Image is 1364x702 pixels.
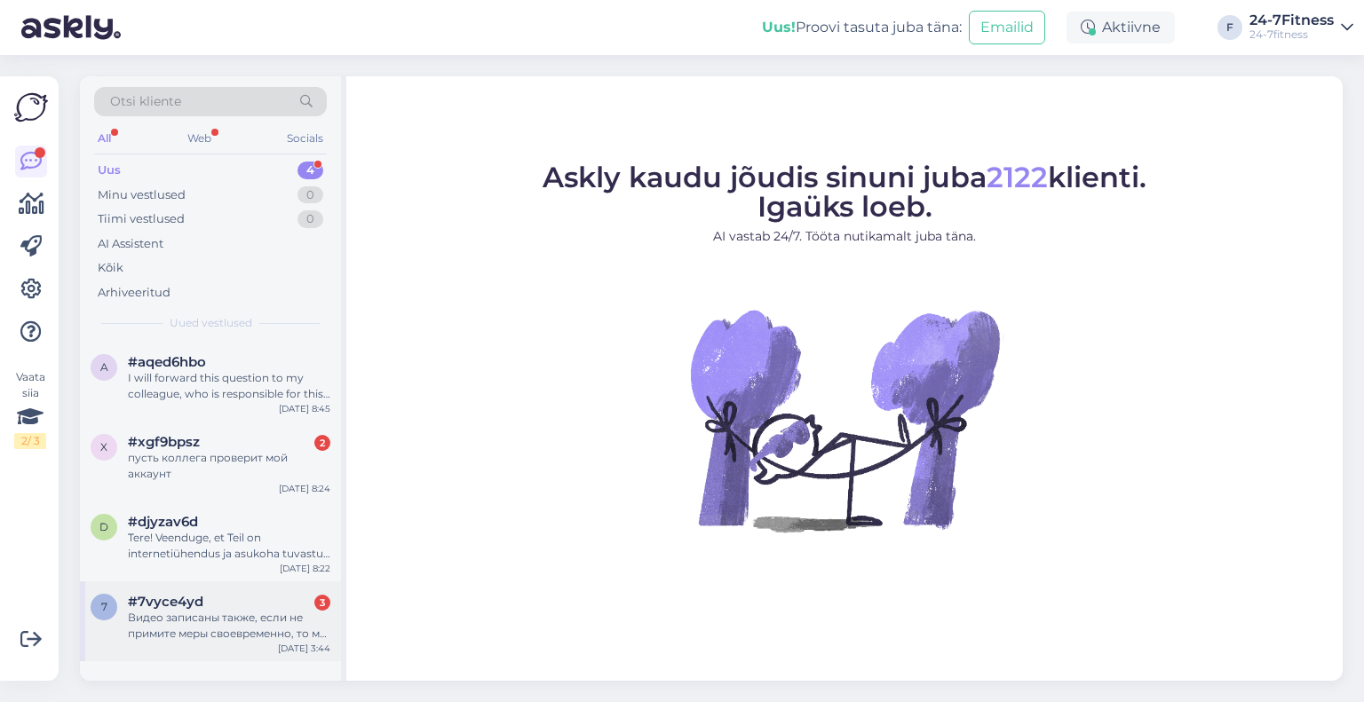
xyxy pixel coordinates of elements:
span: #7vyce4yd [128,594,203,610]
span: Askly kaudu jõudis sinuni juba klienti. Igaüks loeb. [543,160,1146,224]
div: F [1217,15,1242,40]
div: I will forward this question to my colleague, who is responsible for this. The reply will be here... [128,370,330,402]
span: Otsi kliente [110,92,181,111]
div: Tiimi vestlused [98,210,185,228]
div: Minu vestlused [98,186,186,204]
div: 3 [314,595,330,611]
div: 2 [314,435,330,451]
div: 2 / 3 [14,433,46,449]
p: AI vastab 24/7. Tööta nutikamalt juba täna. [543,227,1146,246]
div: [DATE] 8:45 [279,402,330,415]
div: 0 [297,210,323,228]
span: 2122 [987,160,1048,194]
button: Emailid [969,11,1045,44]
div: 0 [297,186,323,204]
span: Uued vestlused [170,315,252,331]
span: #xgf9bpsz [128,434,200,450]
div: Arhiveeritud [98,284,170,302]
a: 24-7Fitness24-7fitness [1249,13,1353,42]
div: Vaata siia [14,369,46,449]
div: 24-7fitness [1249,28,1334,42]
span: a [100,360,108,374]
div: Web [184,127,215,150]
span: d [99,520,108,533]
div: Socials [283,127,327,150]
div: 24-7Fitness [1249,13,1334,28]
b: Uus! [762,19,796,35]
div: 4 [297,162,323,179]
div: Uus [98,162,121,179]
div: All [94,127,115,150]
span: x [100,440,107,454]
div: Видео записаны также, если не примите меры своевременно, то мы их видео обнародуем и ваш клуб к с... [128,610,330,642]
div: Proovi tasuta juba täna: [762,17,962,38]
div: Aktiivne [1067,12,1175,43]
img: Askly Logo [14,91,48,124]
div: [DATE] 8:24 [279,482,330,495]
span: #djyzav6d [128,514,198,530]
span: #aqed6hbo [128,354,206,370]
div: AI Assistent [98,235,163,253]
div: Tere! Veenduge, et Teil on internetiühendus ja asukoha tuvastus sees ja lubatud 24-7Fitness raken... [128,530,330,562]
img: No Chat active [685,260,1004,580]
div: Kõik [98,259,123,277]
div: [DATE] 3:44 [278,642,330,655]
div: пусть коллега проверит мой аккаунт [128,450,330,482]
span: 7 [101,600,107,613]
div: [DATE] 8:22 [280,562,330,575]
